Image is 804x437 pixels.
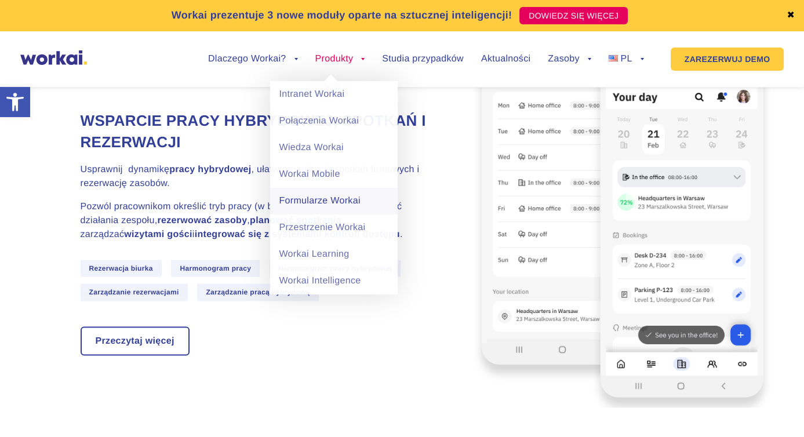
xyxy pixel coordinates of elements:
[279,116,359,126] font: Połączenia Workai
[270,188,398,214] a: Formularze Workai
[206,288,310,296] font: Zarządzanie pracą hybrydową
[270,108,398,134] a: Połączenia Workai
[81,112,426,150] font: Wsparcie pracy hybrydowej, spotkań i rezerwacji
[180,264,251,272] font: Harmonogram pracy
[620,54,632,64] font: PL
[172,9,512,21] font: Workai prezentuje 3 nowe moduły oparte na sztucznej inteligencji!
[279,276,361,286] font: Workai Intelligence
[124,230,192,239] font: wizytami gości
[519,7,628,24] a: DOWIEDZ SIĘ WIĘCEJ
[279,223,365,232] font: Przestrzenie Workai
[671,48,784,71] a: ZAREZERWUJ DEMO
[208,54,286,64] font: Dlaczego Workai?
[279,169,340,179] font: Workai Mobile
[247,216,250,225] font: ,
[82,328,188,355] a: Przeczytaj więcej
[169,165,251,174] font: pracy hybrydowej
[192,230,195,239] font: i
[96,336,174,346] font: Przeczytaj więcej
[270,161,398,188] a: Workai Mobile
[481,54,530,64] a: Aktualności
[270,268,398,294] a: Workai Intelligence
[315,54,365,64] a: Produkty
[270,241,398,268] a: Workai Learning
[279,196,360,206] font: Formularze Workai
[250,216,341,225] font: planować spotkania
[685,54,770,64] font: ZAREZERWUJ DEMO
[382,54,464,64] a: Studia przypadków
[270,81,398,108] a: Intranet Workai
[787,10,795,20] font: ✖
[270,134,398,161] a: Wiedza Workai
[81,165,170,174] font: Usprawnij dynamikę
[315,54,354,64] font: Produkty
[279,249,349,259] font: Workai Learning
[89,288,179,296] font: Zarządzanie rezerwacjami
[89,264,153,272] font: Rezerwacja biurka
[529,11,619,20] font: DOWIEDZ SIĘ WIĘCEJ
[195,230,400,239] font: integrować się z systemami kontroli dostępu
[787,11,795,20] a: ✖
[548,54,579,64] font: Zasoby
[400,230,403,239] font: .
[279,89,344,99] font: Intranet Workai
[270,214,398,241] a: Przestrzenie Workai
[157,216,247,225] font: rezerwować zasoby
[81,202,402,225] font: Pozwól pracownikom określić tryb pracy (w biurze lub w domu), przeglądać działania zespołu,
[279,143,343,152] font: Wiedza Workai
